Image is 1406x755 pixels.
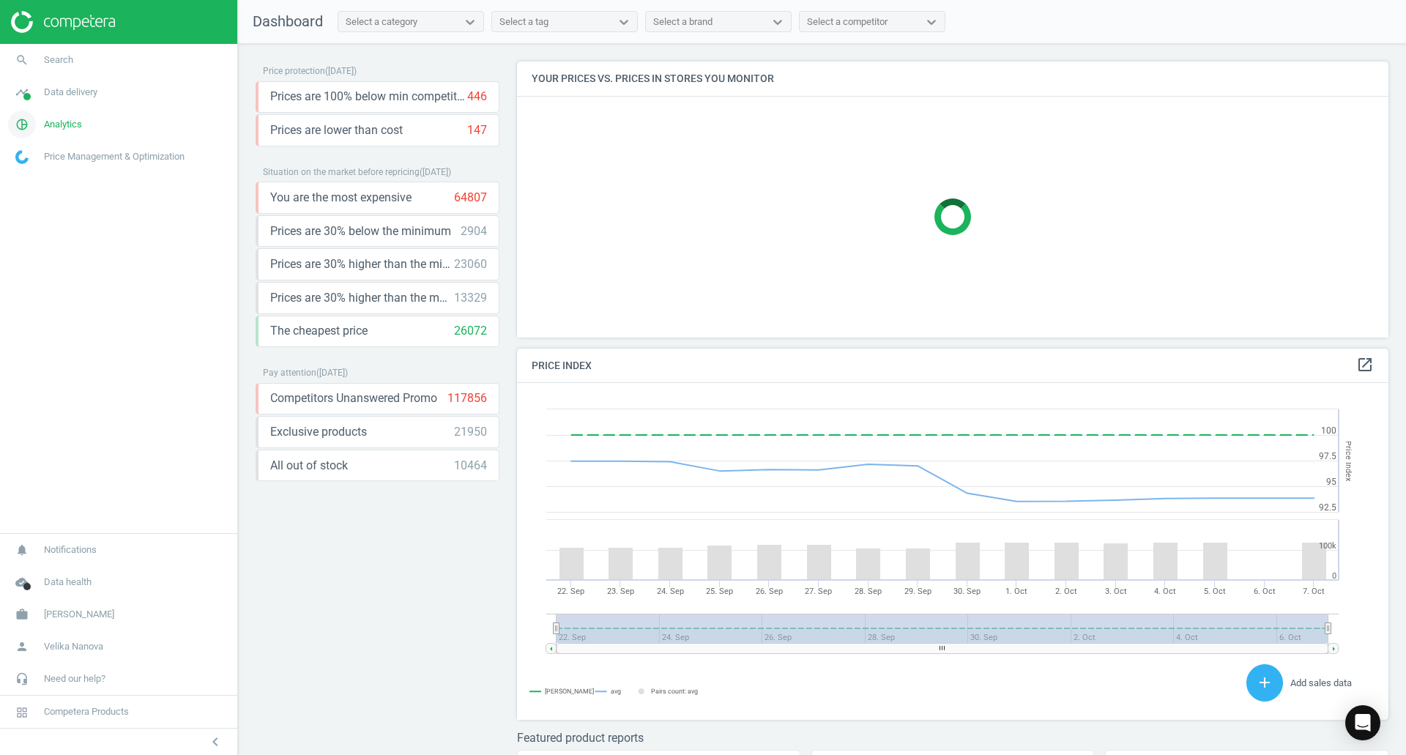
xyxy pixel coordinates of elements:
span: Prices are lower than cost [270,122,403,138]
tspan: 2. Oct [1055,587,1077,596]
div: 26072 [454,323,487,339]
span: Situation on the market before repricing [263,167,420,177]
span: Analytics [44,118,82,131]
div: 147 [467,122,487,138]
i: open_in_new [1356,356,1374,373]
div: 2904 [461,223,487,239]
text: 0 [1332,571,1336,581]
i: add [1256,674,1273,691]
div: Select a category [346,15,417,29]
text: 100 [1321,425,1336,436]
h4: Your prices vs. prices in stores you monitor [517,62,1388,96]
tspan: 30. Sep [953,587,981,596]
img: wGWNvw8QSZomAAAAABJRU5ErkJggg== [15,150,29,164]
div: Select a tag [499,15,548,29]
img: ajHJNr6hYgQAAAAASUVORK5CYII= [11,11,115,33]
div: Select a competitor [807,15,888,29]
tspan: 6. Oct [1254,587,1276,596]
tspan: 27. Sep [805,587,832,596]
div: 64807 [454,190,487,206]
text: 95 [1326,477,1336,487]
span: Data health [44,576,92,589]
text: 97.5 [1319,451,1336,461]
span: [PERSON_NAME] [44,608,114,621]
span: Prices are 30% higher than the maximal [270,290,454,306]
span: ( [DATE] ) [325,66,357,76]
div: 10464 [454,458,487,474]
span: Pay attention [263,368,316,378]
tspan: 22. Sep [557,587,584,596]
h3: Featured product reports [517,731,1388,745]
i: person [8,633,36,661]
tspan: [PERSON_NAME] [545,688,594,695]
tspan: 7. Oct [1303,587,1325,596]
span: Prices are 30% higher than the minimum [270,256,454,272]
i: notifications [8,536,36,564]
span: ( [DATE] ) [420,167,451,177]
span: Prices are 100% below min competitor [270,89,467,105]
span: Price Management & Optimization [44,150,185,163]
button: add [1246,664,1283,702]
span: Velika Nanova [44,640,103,653]
i: chevron_left [207,733,224,751]
tspan: 29. Sep [904,587,931,596]
tspan: 1. Oct [1005,587,1027,596]
tspan: 28. Sep [855,587,882,596]
div: 13329 [454,290,487,306]
span: Competitors Unanswered Promo [270,390,437,406]
text: 92.5 [1319,502,1336,513]
span: Notifications [44,543,97,557]
i: timeline [8,78,36,106]
i: search [8,46,36,74]
i: work [8,600,36,628]
tspan: 4. Oct [1154,587,1176,596]
div: 117856 [447,390,487,406]
tspan: 23. Sep [607,587,634,596]
span: The cheapest price [270,323,368,339]
tspan: avg [611,688,621,695]
tspan: Price Index [1344,441,1353,481]
span: Price protection [263,66,325,76]
tspan: Pairs count: avg [651,688,698,695]
tspan: 25. Sep [706,587,733,596]
span: All out of stock [270,458,348,474]
tspan: 24. Sep [657,587,684,596]
span: You are the most expensive [270,190,412,206]
div: 23060 [454,256,487,272]
i: pie_chart_outlined [8,111,36,138]
tspan: 3. Oct [1105,587,1127,596]
a: open_in_new [1356,356,1374,375]
div: 446 [467,89,487,105]
i: cloud_done [8,568,36,596]
i: headset_mic [8,665,36,693]
div: 21950 [454,424,487,440]
tspan: 5. Oct [1204,587,1226,596]
span: Exclusive products [270,424,367,440]
span: Search [44,53,73,67]
span: Prices are 30% below the minimum [270,223,451,239]
h4: Price Index [517,349,1388,383]
span: Need our help? [44,672,105,685]
span: ( [DATE] ) [316,368,348,378]
span: Competera Products [44,705,129,718]
span: Dashboard [253,12,323,30]
button: chevron_left [197,732,234,751]
div: Open Intercom Messenger [1345,705,1380,740]
span: Data delivery [44,86,97,99]
span: Add sales data [1290,677,1352,688]
text: 100k [1319,541,1336,551]
div: Select a brand [653,15,713,29]
tspan: 26. Sep [756,587,783,596]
